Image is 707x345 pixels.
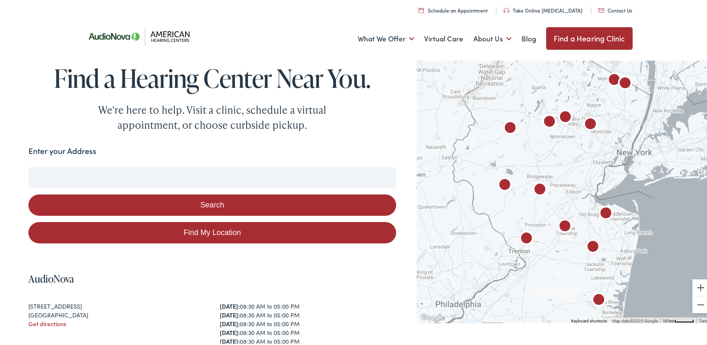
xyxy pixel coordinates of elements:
div: American Hearing Centers by AudioNova [577,110,604,137]
a: Take Online [MEDICAL_DATA] [504,5,582,12]
div: AudioNova [497,114,524,141]
div: AudioNova [513,224,540,251]
span: Map data ©2025 Google [612,317,658,322]
div: AudioNova [612,69,638,96]
a: Contact Us [598,5,632,12]
strong: [DATE]: [220,300,240,309]
img: utility icon [419,6,424,11]
div: AudioNova [601,66,628,92]
a: About Us [473,22,511,53]
a: Find a Hearing Clinic [546,26,633,48]
button: Keyboard shortcuts [571,317,607,322]
div: AudioNova [526,175,553,202]
div: We're here to help. Visit a clinic, schedule a virtual appointment, or choose curbside pickup. [79,101,346,131]
button: Map Scale: 10 km per 43 pixels [660,316,697,322]
a: Virtual Care [424,22,463,53]
strong: [DATE]: [220,309,240,317]
label: Enter your Address [28,143,96,156]
span: 10 km [663,317,674,322]
h1: Find a Hearing Center Near You. [28,63,396,90]
a: What We Offer [358,22,414,53]
div: AudioNova [593,199,619,226]
a: Find My Location [28,220,396,242]
strong: [DATE]: [220,335,240,344]
img: utility icon [598,7,604,11]
strong: [DATE]: [220,318,240,326]
div: AudioNova [552,103,579,130]
a: Open this area in Google Maps (opens a new window) [419,311,446,322]
a: Get directions [28,318,66,326]
strong: [DATE]: [220,327,240,335]
div: American Hearing Centers by AudioNova [536,107,563,134]
a: AudioNova [28,270,74,284]
img: Google [419,311,446,322]
div: AudioNova [580,233,606,259]
a: Blog [521,22,536,53]
div: [GEOGRAPHIC_DATA] [28,309,205,318]
div: [STREET_ADDRESS] [28,300,205,309]
div: AudioNova [552,212,578,239]
img: utility icon [504,6,509,11]
button: Search [28,193,396,214]
input: Enter your address or zip code [28,166,396,187]
div: AudioNova [491,171,518,197]
a: Schedule an Appointment [419,5,488,12]
div: AudioNova [585,286,612,312]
